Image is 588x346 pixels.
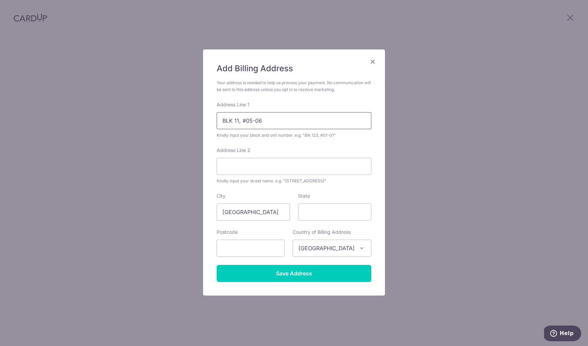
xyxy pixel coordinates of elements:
label: Address Line 2 [217,147,250,154]
label: Country of Billing Address [293,229,351,236]
iframe: Opens a widget where you can find more information [544,326,581,343]
label: State [298,193,310,199]
input: Save Address [217,265,371,282]
label: City [217,193,226,199]
span: Singapore [293,240,371,256]
button: Close [369,58,377,66]
h5: Add Billing Address [217,63,371,74]
span: Singapore [293,240,371,257]
label: Address Line 1 [217,101,249,108]
label: Postcode [217,229,238,236]
div: Your address is needed to help us process your payment. No communication will be sent to this add... [217,79,371,93]
div: Kindly input your street name. e.g. "[STREET_ADDRESS]" [217,178,371,184]
div: Kindly input your block and unit number. e.g. "Blk 123, #01-01" [217,132,371,139]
